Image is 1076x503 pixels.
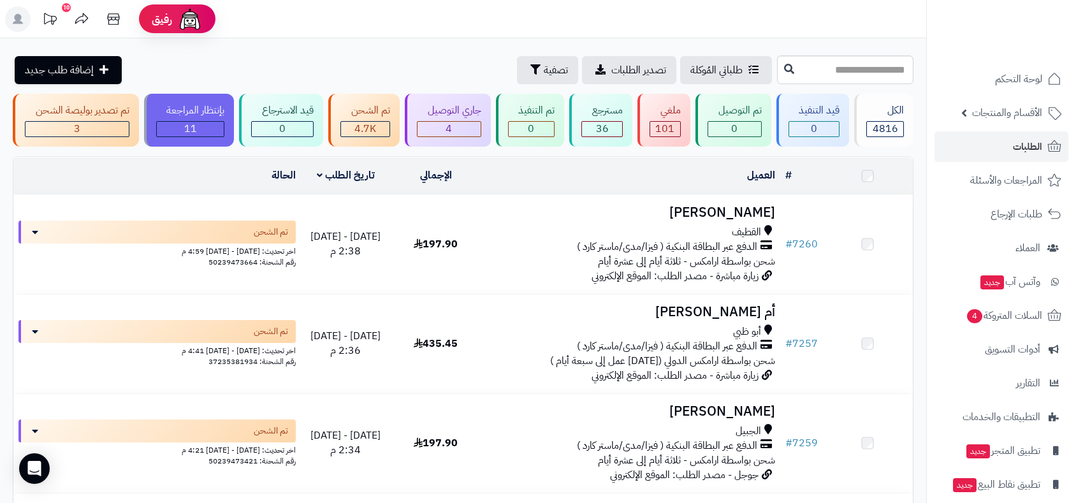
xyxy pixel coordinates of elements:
a: تم التوصيل 0 [693,94,774,147]
a: التطبيقات والخدمات [934,402,1068,432]
div: 0 [789,122,840,136]
a: إضافة طلب جديد [15,56,122,84]
div: ملغي [650,103,681,118]
h3: أم [PERSON_NAME] [486,305,775,319]
span: # [785,237,792,252]
span: تصدير الطلبات [611,62,666,78]
a: السلات المتروكة4 [934,300,1068,331]
span: 0 [279,121,286,136]
span: طلباتي المُوكلة [690,62,743,78]
a: قيد الاسترجاع 0 [236,94,326,147]
img: ai-face.png [177,6,203,32]
a: تطبيق نقاط البيعجديد [934,469,1068,500]
span: [DATE] - [DATE] 2:38 م [310,229,381,259]
span: التقارير [1016,374,1040,392]
span: القطيف [732,225,761,240]
span: 36 [596,121,609,136]
a: التقارير [934,368,1068,398]
span: الدفع عبر البطاقة البنكية ( فيزا/مدى/ماستر كارد ) [577,439,757,453]
button: تصفية [517,56,578,84]
div: تم تصدير بوليصة الشحن [25,103,129,118]
a: الإجمالي [420,168,452,183]
span: لوحة التحكم [995,70,1042,88]
span: زيارة مباشرة - مصدر الطلب: الموقع الإلكتروني [592,368,759,383]
a: الطلبات [934,131,1068,162]
span: العملاء [1015,239,1040,257]
a: ملغي 101 [635,94,693,147]
a: تحديثات المنصة [34,6,66,35]
img: logo-2.png [989,10,1064,36]
div: 4660 [341,122,389,136]
a: مسترجع 36 [567,94,635,147]
div: تم الشحن [340,103,390,118]
a: تطبيق المتجرجديد [934,435,1068,466]
div: 36 [582,122,622,136]
div: Open Intercom Messenger [19,453,50,484]
a: جاري التوصيل 4 [402,94,493,147]
span: شحن بواسطة ارامكس - ثلاثة أيام إلى عشرة أيام [598,254,775,269]
span: 197.90 [414,435,458,451]
div: اخر تحديث: [DATE] - [DATE] 4:21 م [18,442,296,456]
span: 0 [731,121,738,136]
span: 11 [184,121,197,136]
span: أدوات التسويق [985,340,1040,358]
h3: [PERSON_NAME] [486,404,775,419]
span: التطبيقات والخدمات [963,408,1040,426]
div: مسترجع [581,103,623,118]
a: تصدير الطلبات [582,56,676,84]
div: 101 [650,122,680,136]
div: 10 [62,3,71,12]
span: تم الشحن [254,226,288,238]
span: 0 [811,121,817,136]
a: # [785,168,792,183]
span: تطبيق المتجر [965,442,1040,460]
div: تم التنفيذ [508,103,555,118]
span: الطلبات [1013,138,1042,156]
span: المراجعات والأسئلة [970,171,1042,189]
h3: [PERSON_NAME] [486,205,775,220]
div: 4 [418,122,481,136]
div: تم التوصيل [708,103,762,118]
span: شحن بواسطة ارامكس الدولي ([DATE] عمل إلى سبعة أيام ) [550,353,775,368]
a: الكل4816 [852,94,916,147]
div: قيد الاسترجاع [251,103,314,118]
span: رقم الشحنة: 50239473664 [208,256,296,268]
span: رفيق [152,11,172,27]
span: 101 [655,121,674,136]
div: اخر تحديث: [DATE] - [DATE] 4:41 م [18,343,296,356]
span: جديد [980,275,1004,289]
span: 4.7K [354,121,376,136]
span: وآتس آب [979,273,1040,291]
div: قيد التنفيذ [789,103,840,118]
div: بإنتظار المراجعة [156,103,225,118]
a: بإنتظار المراجعة 11 [142,94,237,147]
a: #7257 [785,336,818,351]
a: تم تصدير بوليصة الشحن 3 [10,94,142,147]
span: زيارة مباشرة - مصدر الطلب: الموقع الإلكتروني [592,268,759,284]
div: 0 [509,122,555,136]
span: إضافة طلب جديد [25,62,94,78]
div: الكل [866,103,904,118]
a: وآتس آبجديد [934,266,1068,297]
span: السلات المتروكة [966,307,1042,324]
a: تم التنفيذ 0 [493,94,567,147]
a: تاريخ الطلب [317,168,375,183]
span: جوجل - مصدر الطلب: الموقع الإلكتروني [610,467,759,483]
a: #7260 [785,237,818,252]
a: قيد التنفيذ 0 [774,94,852,147]
a: العملاء [934,233,1068,263]
span: أبو ظبي [733,324,761,339]
span: 197.90 [414,237,458,252]
span: تم الشحن [254,325,288,338]
span: [DATE] - [DATE] 2:36 م [310,328,381,358]
span: # [785,435,792,451]
span: 435.45 [414,336,458,351]
span: 0 [528,121,534,136]
span: تطبيق نقاط البيع [952,476,1040,493]
span: 4 [446,121,452,136]
span: 3 [74,121,80,136]
span: تم الشحن [254,425,288,437]
a: لوحة التحكم [934,64,1068,94]
div: جاري التوصيل [417,103,481,118]
a: طلباتي المُوكلة [680,56,772,84]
